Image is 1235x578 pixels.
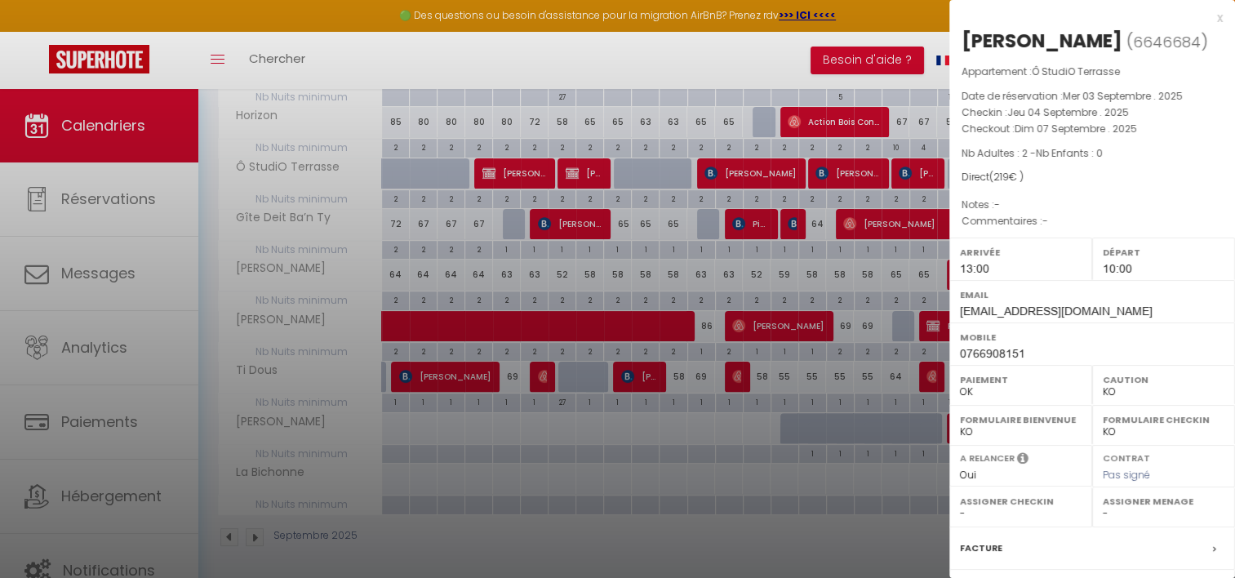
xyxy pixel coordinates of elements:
p: Checkout : [962,121,1223,137]
label: Formulaire Bienvenue [960,411,1082,428]
i: Sélectionner OUI si vous souhaiter envoyer les séquences de messages post-checkout [1017,451,1028,469]
p: Checkin : [962,104,1223,121]
span: - [994,198,1000,211]
label: Paiement [960,371,1082,388]
label: Assigner Checkin [960,493,1082,509]
label: Contrat [1103,451,1150,462]
span: Nb Adultes : 2 - [962,146,1103,160]
span: Nb Enfants : 0 [1036,146,1103,160]
div: Direct [962,170,1223,185]
span: Mer 03 Septembre . 2025 [1063,89,1183,103]
span: Pas signé [1103,468,1150,482]
span: [EMAIL_ADDRESS][DOMAIN_NAME] [960,305,1153,318]
label: Assigner Menage [1103,493,1224,509]
span: 6646684 [1133,32,1201,52]
label: Formulaire Checkin [1103,411,1224,428]
span: 219 [993,170,1009,184]
label: Départ [1103,244,1224,260]
label: A relancer [960,451,1015,465]
p: Date de réservation : [962,88,1223,104]
span: 13:00 [960,262,989,275]
span: 0766908151 [960,347,1025,360]
p: Commentaires : [962,213,1223,229]
span: Jeu 04 Septembre . 2025 [1007,105,1129,119]
div: [PERSON_NAME] [962,28,1122,54]
label: Caution [1103,371,1224,388]
label: Arrivée [960,244,1082,260]
label: Mobile [960,329,1224,345]
p: Appartement : [962,64,1223,80]
label: Email [960,287,1224,303]
span: ( ) [1126,30,1208,53]
span: Dim 07 Septembre . 2025 [1015,122,1137,136]
div: x [949,8,1223,28]
span: 10:00 [1103,262,1132,275]
span: - [1042,214,1048,228]
span: Ô StudiO Terrasse [1032,64,1120,78]
p: Notes : [962,197,1223,213]
label: Facture [960,540,1002,557]
span: ( € ) [989,170,1024,184]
